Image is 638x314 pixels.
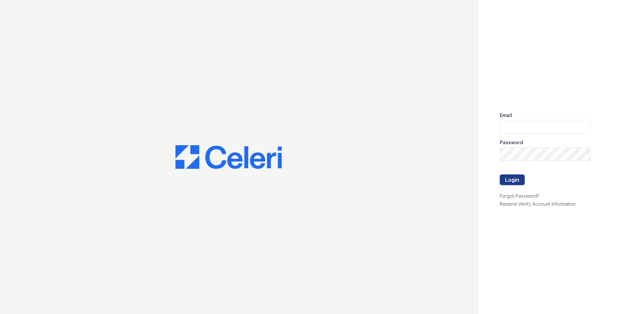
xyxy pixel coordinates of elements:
[500,139,523,146] label: Password
[500,193,539,199] a: Forgot Password?
[500,112,512,119] label: Email
[175,145,282,169] img: CE_Logo_Blue-a8612792a0a2168367f1c8372b55b34899dd931a85d93a1a3d3e32e68fde9ad4.png
[500,174,525,185] button: Login
[500,201,576,207] a: Resend Verify Account Information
